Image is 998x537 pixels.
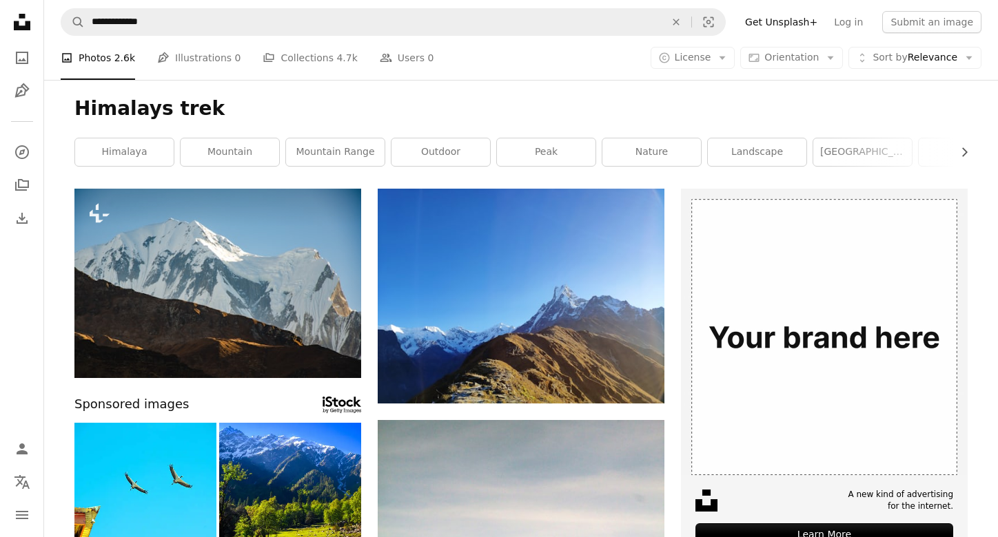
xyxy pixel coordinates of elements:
[681,189,968,475] img: file-1635990775102-c9800842e1cdimage
[826,11,871,33] a: Log in
[8,468,36,496] button: Language
[380,36,434,80] a: Users 0
[74,277,361,289] a: a snow covered mountain with a clear blue sky
[74,394,189,414] span: Sponsored images
[8,501,36,529] button: Menu
[8,171,36,199] a: Collections
[8,77,36,105] a: Illustrations
[74,189,361,378] img: a snow covered mountain with a clear blue sky
[286,138,385,166] a: mountain range
[661,9,691,35] button: Clear
[737,11,826,33] a: Get Unsplash+
[181,138,279,166] a: mountain
[740,47,843,69] button: Orientation
[74,96,968,121] h1: Himalays trek
[378,289,664,302] a: green grassy hill
[813,138,912,166] a: [GEOGRAPHIC_DATA]
[391,138,490,166] a: outdoor
[61,8,726,36] form: Find visuals sitewide
[61,9,85,35] button: Search Unsplash
[708,138,806,166] a: landscape
[952,138,968,166] button: scroll list to the right
[848,489,953,512] span: A new kind of advertising for the internet.
[882,11,981,33] button: Submit an image
[848,47,981,69] button: Sort byRelevance
[8,435,36,463] a: Log in / Sign up
[336,50,357,65] span: 4.7k
[235,50,241,65] span: 0
[695,489,717,512] img: file-1631678316303-ed18b8b5cb9cimage
[497,138,595,166] a: peak
[8,204,36,232] a: Download History
[75,138,174,166] a: himalaya
[675,52,711,63] span: License
[764,52,819,63] span: Orientation
[651,47,735,69] button: License
[873,52,907,63] span: Sort by
[263,36,357,80] a: Collections 4.7k
[428,50,434,65] span: 0
[602,138,701,166] a: nature
[692,9,725,35] button: Visual search
[8,138,36,166] a: Explore
[378,189,664,403] img: green grassy hill
[157,36,241,80] a: Illustrations 0
[873,51,957,65] span: Relevance
[8,44,36,72] a: Photos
